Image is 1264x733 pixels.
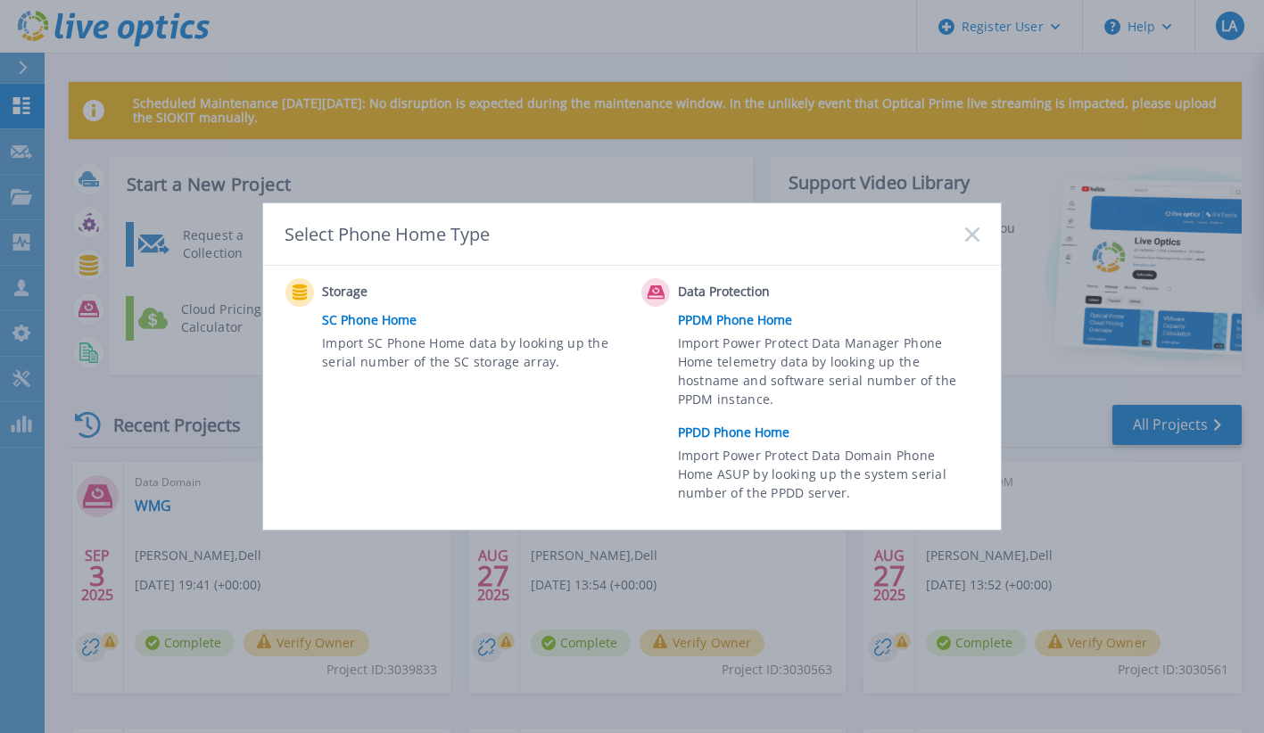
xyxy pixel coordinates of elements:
[678,282,855,303] span: Data Protection
[285,222,492,246] div: Select Phone Home Type
[678,419,988,446] a: PPDD Phone Home
[322,334,619,375] span: Import SC Phone Home data by looking up the serial number of the SC storage array.
[678,307,988,334] a: PPDM Phone Home
[678,334,975,416] span: Import Power Protect Data Manager Phone Home telemetry data by looking up the hostname and softwa...
[322,307,632,334] a: SC Phone Home
[678,446,975,507] span: Import Power Protect Data Domain Phone Home ASUP by looking up the system serial number of the PP...
[322,282,500,303] span: Storage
